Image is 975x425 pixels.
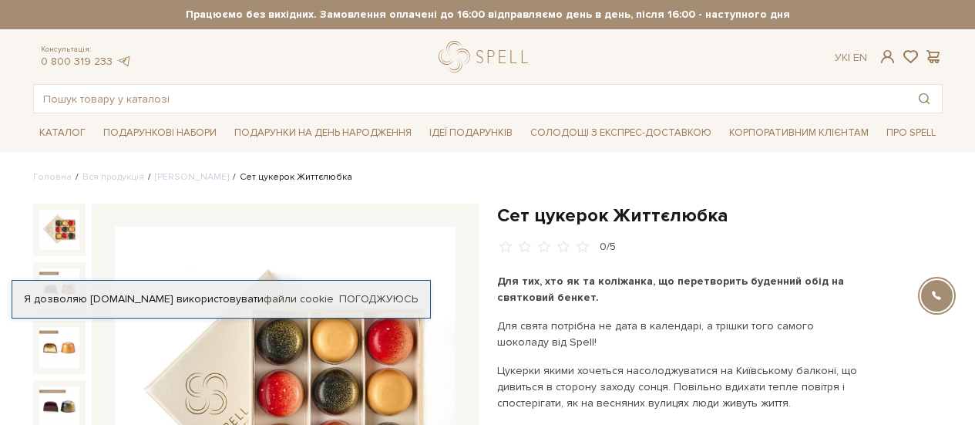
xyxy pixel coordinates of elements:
span: Консультація: [41,45,132,55]
img: Сет цукерок Життєлюбка [39,268,79,309]
img: Сет цукерок Життєлюбка [39,327,79,367]
a: Головна [33,171,72,183]
a: Корпоративним клієнтам [723,121,875,145]
a: Каталог [33,121,92,145]
a: telegram [116,55,132,68]
button: Пошук товару у каталозі [906,85,942,113]
span: | [848,51,850,64]
a: Солодощі з експрес-доставкою [524,120,718,146]
li: Сет цукерок Життєлюбка [229,170,352,184]
p: Для свята потрібна не дата в календарі, а трішки того самого шоколаду від Spell! [497,318,859,350]
a: Ідеї подарунків [423,121,519,145]
input: Пошук товару у каталозі [34,85,906,113]
div: Я дозволяю [DOMAIN_NAME] використовувати [12,292,430,306]
a: Погоджуюсь [339,292,418,306]
a: Вся продукція [82,171,144,183]
a: Подарункові набори [97,121,223,145]
b: Для тих, хто як та коліжанка, що перетворить буденний обід на святковий бенкет. [497,275,844,304]
div: 0/5 [600,240,616,255]
a: logo [439,41,535,73]
img: Сет цукерок Життєлюбка [39,210,79,250]
a: Подарунки на День народження [228,121,418,145]
a: Про Spell [880,121,942,145]
a: En [853,51,867,64]
strong: Працюємо без вихідних. Замовлення оплачені до 16:00 відправляємо день в день, після 16:00 - насту... [33,8,943,22]
div: Ук [835,51,867,65]
p: Цукерки якими хочеться насолоджуватися на Київському балконі, що дивиться в сторону заходу сонця.... [497,363,859,411]
a: 0 800 319 233 [41,55,113,68]
a: файли cookie [264,292,334,305]
a: [PERSON_NAME] [155,171,229,183]
h1: Сет цукерок Життєлюбка [497,204,943,228]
